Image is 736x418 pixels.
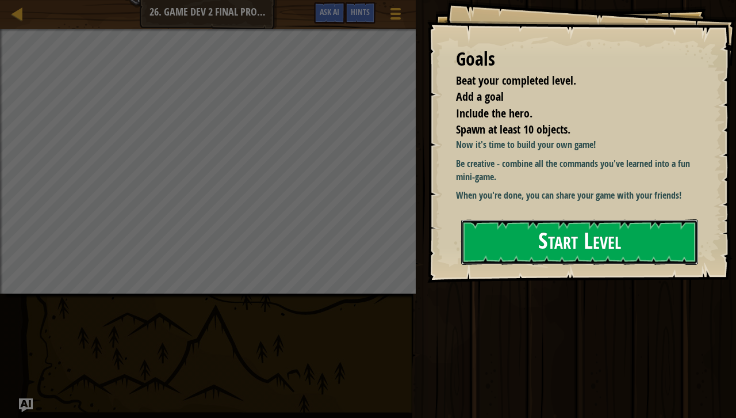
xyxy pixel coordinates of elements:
p: Now it's time to build your own game! [456,138,704,151]
span: Include the hero. [456,105,532,121]
button: Show game menu [381,2,410,29]
li: Spawn at least 10 objects. [442,121,693,138]
li: Add a goal [442,89,693,105]
button: Start Level [461,219,698,265]
span: Add a goal [456,89,504,104]
span: Spawn at least 10 objects. [456,121,570,137]
span: Hints [351,6,370,17]
p: Be creative - combine all the commands you've learned into a fun mini-game. [456,157,704,184]
button: Ask AI [19,398,33,412]
span: Ask AI [320,6,339,17]
li: Beat your completed level. [442,73,693,89]
button: Ask AI [314,2,345,24]
div: Goals [456,46,696,73]
li: Include the hero. [442,105,693,122]
p: When you're done, you can share your game with your friends! [456,189,704,202]
span: Beat your completed level. [456,73,576,88]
